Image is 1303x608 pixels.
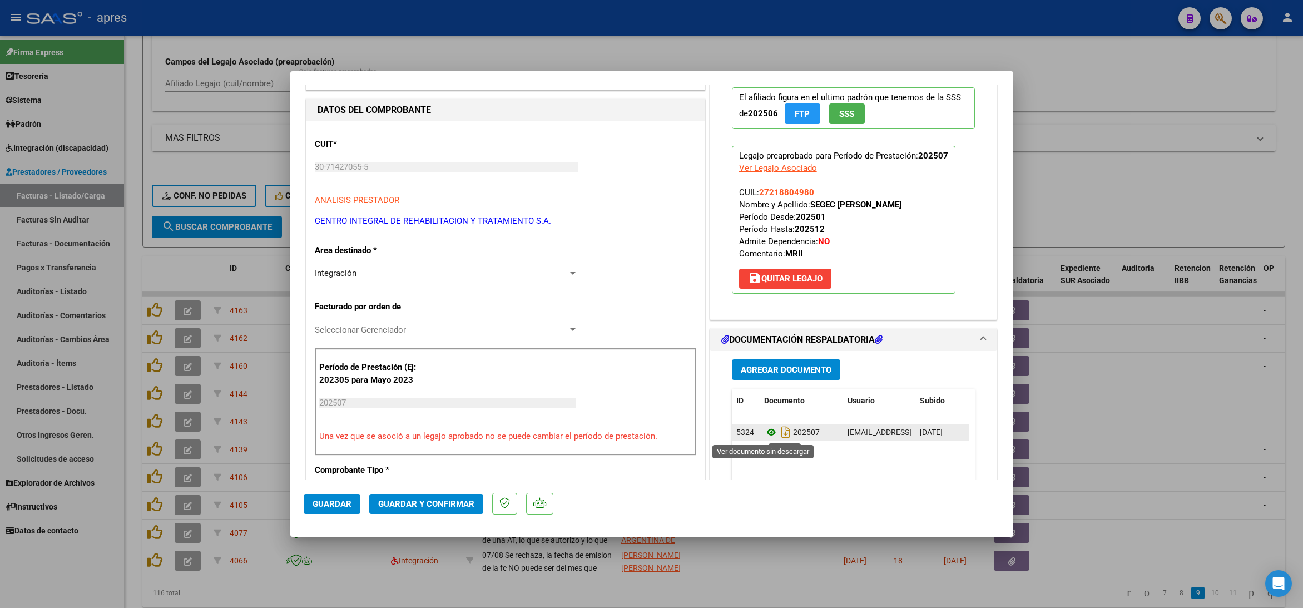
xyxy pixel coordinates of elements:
p: El afiliado figura en el ultimo padrón que tenemos de la SSS de [732,87,975,129]
datatable-header-cell: Subido [915,389,971,413]
p: Area destinado * [315,244,429,257]
span: Guardar y Confirmar [378,499,474,509]
div: Open Intercom Messenger [1265,570,1292,597]
span: Seleccionar Gerenciador [315,325,568,335]
strong: 202501 [796,212,826,222]
span: Comentario: [739,249,802,259]
strong: DATOS DEL COMPROBANTE [318,105,431,115]
div: PREAPROBACIÓN PARA INTEGRACION [710,71,997,319]
span: [EMAIL_ADDRESS][DOMAIN_NAME] - Centro Integral de Rehabilitacion y Tratamiento S.A. [848,428,1154,437]
button: Quitar Legajo [739,269,831,289]
mat-icon: save [748,271,761,285]
span: ANALISIS PRESTADOR [315,195,399,205]
i: Descargar documento [779,423,793,441]
strong: SEGEC [PERSON_NAME] [810,200,901,210]
span: Guardar [313,499,351,509]
span: Subido [920,396,945,405]
span: CUIL: Nombre y Apellido: Período Desde: Período Hasta: Admite Dependencia: [739,187,901,259]
span: Usuario [848,396,875,405]
div: Ver Legajo Asociado [739,162,817,174]
p: CENTRO INTEGRAL DE REHABILITACION Y TRATAMIENTO S.A. [315,215,696,228]
p: Facturado por orden de [315,300,429,313]
strong: 202507 [918,151,948,161]
span: [DATE] [920,428,943,437]
p: Período de Prestación (Ej: 202305 para Mayo 2023 [319,361,431,386]
strong: MRII [785,249,802,259]
span: 5324 [736,428,754,437]
datatable-header-cell: Documento [760,389,843,413]
datatable-header-cell: Usuario [843,389,915,413]
span: 202507 [764,428,820,437]
p: CUIT [315,138,429,151]
span: Documento [764,396,805,405]
datatable-header-cell: ID [732,389,760,413]
button: Agregar Documento [732,359,840,380]
strong: 202512 [795,224,825,234]
p: Comprobante Tipo * [315,464,429,477]
button: FTP [785,103,820,124]
span: Quitar Legajo [748,274,823,284]
span: 27218804980 [759,187,814,197]
mat-expansion-panel-header: DOCUMENTACIÓN RESPALDATORIA [710,329,997,351]
strong: NO [818,236,830,246]
span: SSS [839,109,854,119]
strong: 202506 [748,108,778,118]
button: Guardar [304,494,360,514]
button: SSS [829,103,865,124]
span: ID [736,396,744,405]
button: Guardar y Confirmar [369,494,483,514]
p: Una vez que se asoció a un legajo aprobado no se puede cambiar el período de prestación. [319,430,692,443]
span: Agregar Documento [741,365,831,375]
span: FTP [795,109,810,119]
span: Integración [315,268,356,278]
h1: DOCUMENTACIÓN RESPALDATORIA [721,333,883,347]
div: DOCUMENTACIÓN RESPALDATORIA [710,351,997,582]
p: Legajo preaprobado para Período de Prestación: [732,146,955,294]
